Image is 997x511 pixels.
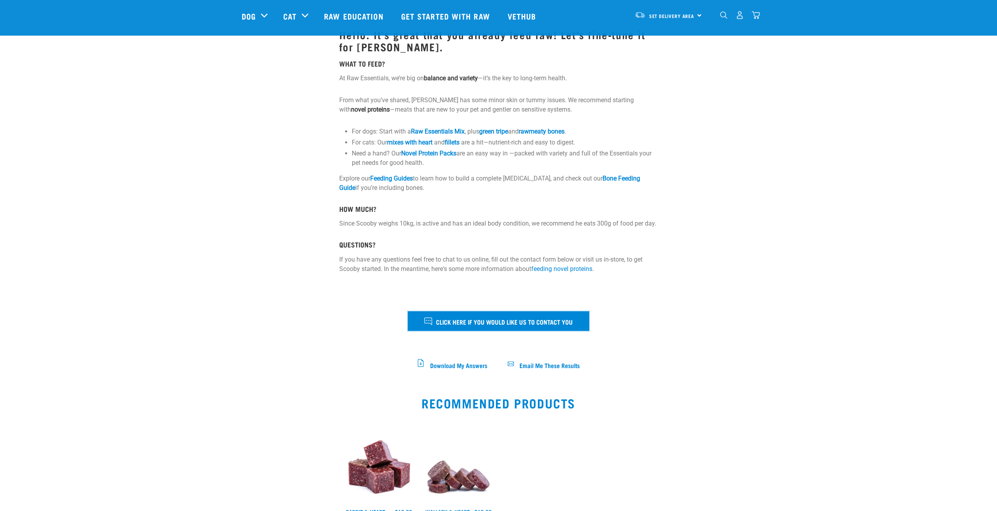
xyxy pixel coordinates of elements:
[387,139,418,146] a: mixes with
[344,434,414,504] img: 1087 Rabbit Heart Cubes 01
[736,11,744,19] img: user.png
[752,11,760,19] img: home-icon@2x.png
[387,139,417,146] strong: mixes with
[339,207,376,211] strong: HOW MUCH?
[720,11,727,19] img: home-icon-1@2x.png
[339,219,658,228] p: Since Scooby weighs 10kg, is active and has an ideal body condition, we recommend he eats 300g of...
[445,139,460,146] strong: fillets
[339,241,658,249] h5: QUESTIONS?
[436,316,573,327] span: Click here if you would like us to contact you
[242,10,256,22] a: Dog
[500,0,546,32] a: Vethub
[414,399,583,406] span: Recommended products
[352,127,658,136] p: For dogs: Start with a , plus and .
[352,149,658,168] p: Need a hand? Our are an easy way in —packed with variety and full of the Essentials your pet need...
[445,139,461,146] a: fillets
[635,11,645,18] img: van-moving.png
[339,74,658,83] p: At Raw Essentials, we’re big on —it’s the key to long-term health.
[519,363,580,367] span: Email Me These Results
[316,0,393,32] a: Raw Education
[649,14,695,17] span: Set Delivery Area
[339,31,646,49] strong: Hello. It's great that you already feed raw! Let’s fine-tune it for [PERSON_NAME].
[424,74,478,82] strong: balance and variety
[411,128,465,135] a: Raw Essentials Mix
[339,61,385,65] strong: WHAT TO FEED?
[408,311,589,331] button: Click here if you would like us to contact you
[430,363,487,367] span: Download My Answers
[479,128,508,135] a: green tripe
[401,150,456,157] a: Novel Protein Packs
[370,175,413,182] a: Feeding Guides
[418,139,432,146] a: heart
[393,0,500,32] a: Get started with Raw
[423,434,494,504] img: 1093 Wallaby Heart Medallions 01
[351,106,390,113] strong: novel proteins
[339,96,658,114] p: From what you’ve shared, [PERSON_NAME] has some minor skin or tummy issues. We recommend starting...
[352,138,658,147] p: For cats: Our and are a hit—nutrient-rich and easy to digest.
[417,363,489,367] a: Download My Answers
[339,174,658,193] p: Explore our to learn how to build a complete [MEDICAL_DATA], and check out our if you’re includin...
[339,255,658,274] p: If you have any questions feel free to chat to us online, fill out the contact form below or visi...
[519,128,529,135] a: raw
[283,10,297,22] a: Cat
[531,265,592,273] a: feeding novel proteins
[529,128,565,135] a: meaty bones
